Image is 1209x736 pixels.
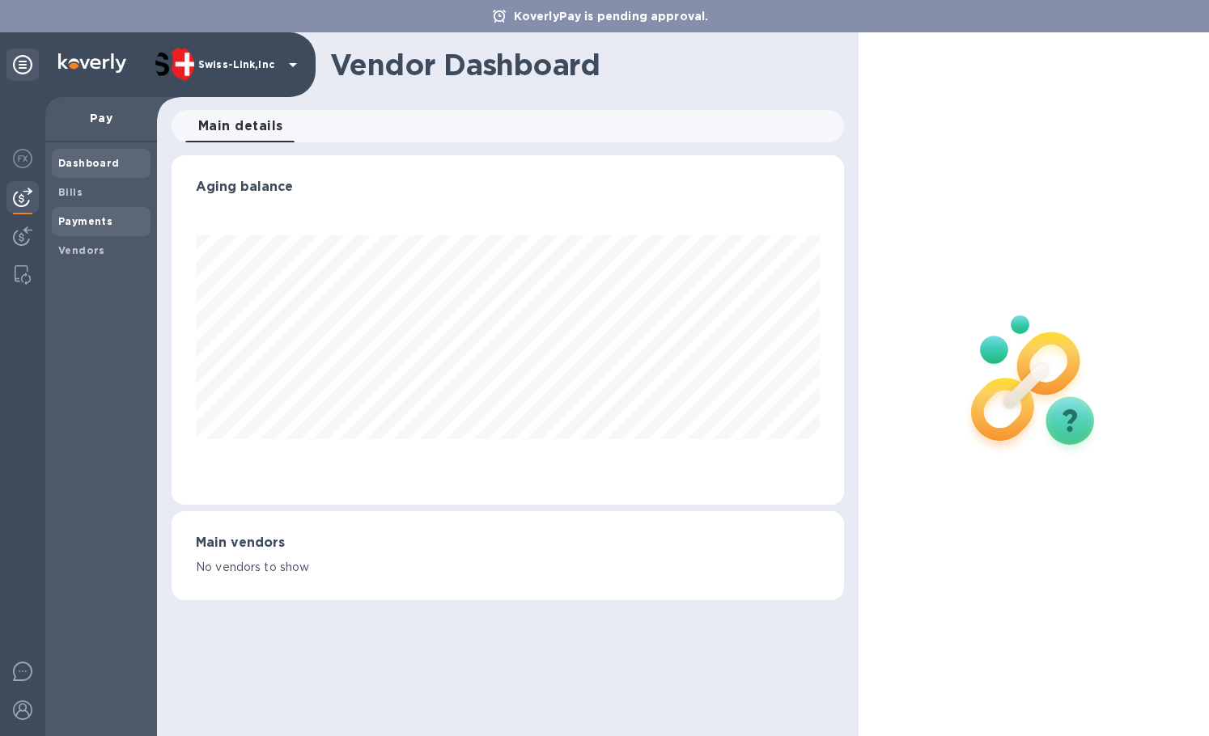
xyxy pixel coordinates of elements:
[13,149,32,168] img: Foreign exchange
[6,49,39,81] div: Unpin categories
[58,215,112,227] b: Payments
[196,180,820,195] h3: Aging balance
[506,8,717,24] p: KoverlyPay is pending approval.
[198,59,279,70] p: Swiss-Link,Inc
[58,244,105,256] b: Vendors
[58,53,126,73] img: Logo
[58,186,83,198] b: Bills
[330,48,833,82] h1: Vendor Dashboard
[58,110,144,126] p: Pay
[58,157,120,169] b: Dashboard
[196,559,820,576] p: No vendors to show
[198,115,283,137] span: Main details
[196,535,820,551] h3: Main vendors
